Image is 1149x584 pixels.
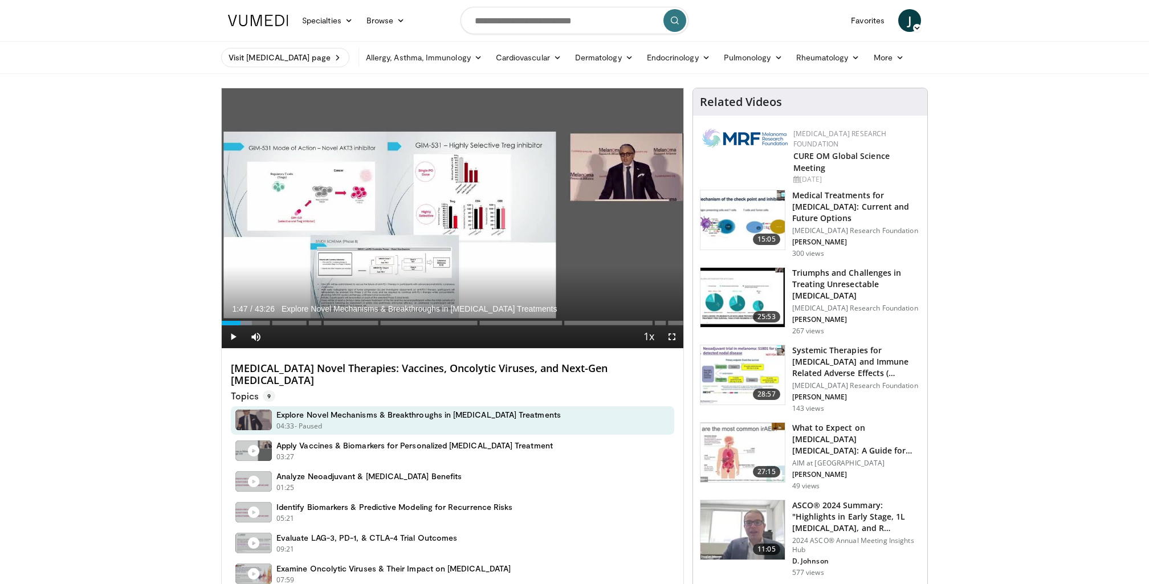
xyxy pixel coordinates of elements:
button: Mute [245,325,267,348]
p: 2024 ASCO® Annual Meeting Insights Hub [792,536,920,554]
span: 25:53 [753,311,780,322]
a: 15:05 Medical Treatments for [MEDICAL_DATA]: Current and Future Options [MEDICAL_DATA] Research F... [700,190,920,258]
span: 28:57 [753,389,780,400]
input: Search topics, interventions [461,7,688,34]
span: 11:05 [753,544,780,555]
div: Progress Bar [222,321,683,325]
p: [MEDICAL_DATA] Research Foundation [792,304,920,313]
a: Favorites [844,9,891,32]
a: Browse [360,9,412,32]
a: More [867,46,911,69]
a: Endocrinology [640,46,717,69]
h4: Apply Vaccines & Biomarkers for Personalized [MEDICAL_DATA] Treatment [276,440,553,451]
p: 03:27 [276,452,295,462]
img: 3fafb367-6e49-4790-b6eb-1d44c45d6d94.150x105_q85_crop-smart_upscale.jpg [700,268,785,327]
span: 15:05 [753,234,780,245]
p: - Paused [295,421,323,431]
a: 28:57 Systemic Therapies for [MEDICAL_DATA] and Immune Related Adverse Effects (… [MEDICAL_DATA] ... [700,345,920,413]
p: 267 views [792,326,824,336]
button: Fullscreen [661,325,683,348]
p: D. Johnson [792,557,920,566]
a: Pulmonology [717,46,789,69]
img: 4e9a45de-2ca2-47e2-b3c4-87d12179d871.150x105_q85_crop-smart_upscale.jpg [700,345,785,405]
a: J [898,9,921,32]
h4: Related Videos [700,95,782,109]
p: 49 views [792,481,820,491]
h4: [MEDICAL_DATA] Novel Therapies: Vaccines, Oncolytic Viruses, and Next-Gen [MEDICAL_DATA] [231,362,674,387]
img: b79db648-f977-4a12-9038-6f03eb33222d.150x105_q85_crop-smart_upscale.jpg [700,423,785,482]
p: AIM at [GEOGRAPHIC_DATA] [792,459,920,468]
p: [MEDICAL_DATA] Research Foundation [792,381,920,390]
p: [PERSON_NAME] [792,315,920,324]
p: [PERSON_NAME] [792,470,920,479]
a: Specialties [295,9,360,32]
img: 90c6d327-3c88-4709-b982-c77f8137e024.png.150x105_q85_autocrop_double_scale_upscale_version-0.2.png [702,129,788,148]
p: 143 views [792,404,824,413]
span: 1:47 [232,304,247,313]
p: [PERSON_NAME] [792,238,920,247]
a: Visit [MEDICAL_DATA] page [221,48,349,67]
h3: ASCO® 2024 Summary: "Highlights in Early Stage, 1L [MEDICAL_DATA], and R… [792,500,920,534]
img: e153ce11-daa8-48a7-89ff-9ae5835acd4b.150x105_q85_crop-smart_upscale.jpg [700,500,785,560]
img: a029155f-9f74-4301-8ee9-586754c85299.150x105_q85_crop-smart_upscale.jpg [700,190,785,250]
a: 25:53 Triumphs and Challenges in Treating Unresectable [MEDICAL_DATA] [MEDICAL_DATA] Research Fou... [700,267,920,336]
span: / [250,304,252,313]
button: Play [222,325,245,348]
p: 04:33 [276,421,295,431]
a: Cardiovascular [489,46,568,69]
span: 27:15 [753,466,780,477]
h4: Explore Novel Mechanisms & Breakthroughs in [MEDICAL_DATA] Treatments [276,410,561,420]
a: Dermatology [568,46,640,69]
h3: What to Expect on [MEDICAL_DATA] [MEDICAL_DATA]: A Guide for Patients [792,422,920,456]
a: Rheumatology [789,46,867,69]
div: [DATE] [793,174,918,185]
h4: Identify Biomarkers & Predictive Modeling for Recurrence Risks [276,502,512,512]
a: 27:15 What to Expect on [MEDICAL_DATA] [MEDICAL_DATA]: A Guide for Patients AIM at [GEOGRAPHIC_DA... [700,422,920,491]
h4: Examine Oncolytic Viruses & Their Impact on [MEDICAL_DATA] [276,563,511,574]
a: CURE OM Global Science Meeting [793,150,890,173]
p: [MEDICAL_DATA] Research Foundation [792,226,920,235]
img: VuMedi Logo [228,15,288,26]
p: 01:25 [276,483,295,493]
a: Allergy, Asthma, Immunology [359,46,489,69]
p: 09:21 [276,544,295,554]
button: Playback Rate [638,325,661,348]
h4: Evaluate LAG-3, PD-1, & CTLA-4 Trial Outcomes [276,533,457,543]
p: 577 views [792,568,824,577]
span: 43:26 [255,304,275,313]
p: [PERSON_NAME] [792,393,920,402]
h3: Systemic Therapies for [MEDICAL_DATA] and Immune Related Adverse Effects (… [792,345,920,379]
span: Explore Novel Mechanisms & Breakthroughs in [MEDICAL_DATA] Treatments [282,304,557,314]
p: 05:21 [276,513,295,524]
span: 9 [263,390,275,402]
h4: Analyze Neoadjuvant & [MEDICAL_DATA] Benefits [276,471,462,481]
h3: Medical Treatments for [MEDICAL_DATA]: Current and Future Options [792,190,920,224]
p: Topics [231,390,275,402]
h3: Triumphs and Challenges in Treating Unresectable [MEDICAL_DATA] [792,267,920,301]
p: 300 views [792,249,824,258]
video-js: Video Player [222,88,683,349]
a: [MEDICAL_DATA] Research Foundation [793,129,887,149]
a: 11:05 ASCO® 2024 Summary: "Highlights in Early Stage, 1L [MEDICAL_DATA], and R… 2024 ASCO® Annual... [700,500,920,577]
